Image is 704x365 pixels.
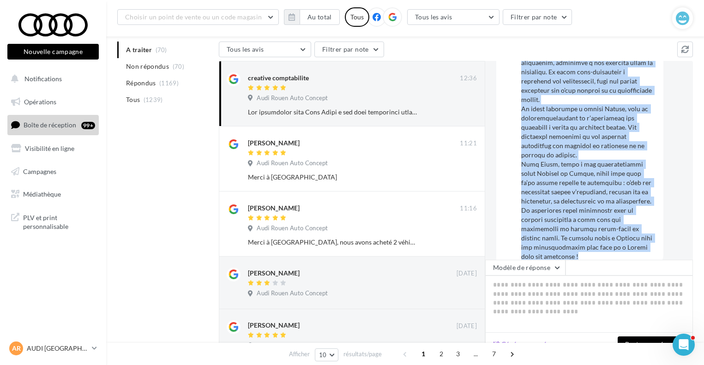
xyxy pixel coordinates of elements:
span: Tous les avis [227,45,264,53]
span: Audi Rouen Auto Concept [257,159,328,168]
button: Au total [284,9,340,25]
span: ... [469,347,483,361]
a: AR AUDI [GEOGRAPHIC_DATA] [7,340,99,357]
div: Lor ipsumdolor sita Cons Adipi e sed doei temporinci utlaboreetdolo, magnaaliquaenima mi ve qui n... [248,108,417,117]
span: Afficher [289,350,310,359]
iframe: Intercom live chat [673,334,695,356]
span: Médiathèque [23,190,61,198]
button: Choisir un point de vente ou un code magasin [117,9,279,25]
span: 7 [487,347,501,361]
div: Merci à [GEOGRAPHIC_DATA], nous avons acheté 2 véhicules [PERSON_NAME] en 2 mois. [248,238,417,247]
span: AR [12,344,21,353]
div: Merci à [GEOGRAPHIC_DATA] [248,173,417,182]
span: 10 [319,351,327,359]
a: Médiathèque [6,185,101,204]
button: Au total [300,9,340,25]
button: Tous les avis [219,42,311,57]
span: [DATE] [457,322,477,330]
button: Générer une réponse [489,339,568,350]
span: Non répondus [126,62,169,71]
p: AUDI [GEOGRAPHIC_DATA] [27,344,88,353]
a: Opérations [6,92,101,112]
a: Campagnes [6,162,101,181]
span: Campagnes [23,167,56,175]
span: [DATE] [457,269,477,278]
button: Modèle de réponse [485,260,566,275]
span: PLV et print personnalisable [23,211,95,231]
a: Visibilité en ligne [6,139,101,158]
button: Filtrer par note [314,42,384,57]
span: Notifications [24,75,62,83]
button: Notifications [6,69,97,89]
span: 1 [416,347,431,361]
span: (1169) [159,79,179,87]
span: 11:21 [460,139,477,148]
span: Boîte de réception [24,121,76,129]
span: résultats/page [343,350,382,359]
span: Audi Rouen Auto Concept [257,341,328,350]
button: 10 [315,348,338,361]
span: Tous les avis [415,13,452,21]
button: Tous les avis [407,9,499,25]
span: Audi Rouen Auto Concept [257,224,328,233]
span: Audi Rouen Auto Concept [257,94,328,102]
button: Nouvelle campagne [7,44,99,60]
div: [PERSON_NAME] [248,203,300,213]
span: Répondus [126,78,156,88]
div: creative comptabilite [248,73,309,83]
span: 12:36 [460,74,477,83]
span: 2 [434,347,449,361]
span: Audi Rouen Auto Concept [257,289,328,298]
div: [PERSON_NAME] [248,138,300,148]
span: (70) [173,63,184,70]
div: [PERSON_NAME] [248,269,300,278]
a: PLV et print personnalisable [6,208,101,235]
span: Opérations [24,98,56,106]
div: 99+ [81,122,95,129]
div: [PERSON_NAME] [248,321,300,330]
button: Poster ma réponse [618,336,689,352]
button: Filtrer par note [503,9,572,25]
span: 11:16 [460,204,477,213]
span: (1239) [144,96,163,103]
span: Tous [126,95,140,104]
span: Visibilité en ligne [25,144,74,152]
span: 3 [451,347,465,361]
span: Choisir un point de vente ou un code magasin [125,13,262,21]
div: Tous [345,7,369,27]
a: Boîte de réception99+ [6,115,101,135]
